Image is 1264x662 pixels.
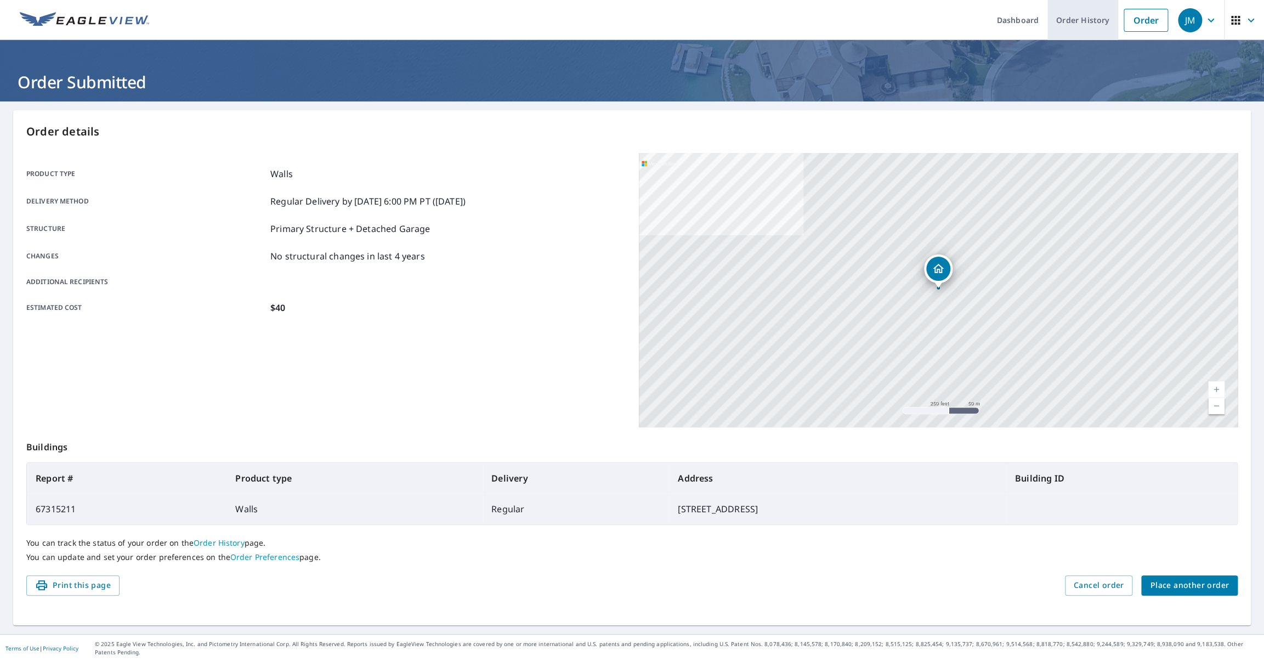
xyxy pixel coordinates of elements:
td: Regular [483,494,669,524]
td: [STREET_ADDRESS] [669,494,1006,524]
a: Terms of Use [5,644,39,652]
p: Structure [26,222,266,235]
a: Current Level 17, Zoom In [1208,381,1225,398]
a: Current Level 17, Zoom Out [1208,398,1225,414]
div: JM [1178,8,1202,32]
p: Changes [26,250,266,263]
td: Walls [226,494,483,524]
p: Order details [26,123,1238,140]
p: You can track the status of your order on the page. [26,538,1238,548]
span: Print this page [35,579,111,592]
th: Address [669,463,1006,494]
p: © 2025 Eagle View Technologies, Inc. and Pictometry International Corp. All Rights Reserved. Repo... [95,640,1259,657]
p: Primary Structure + Detached Garage [270,222,430,235]
button: Print this page [26,575,120,596]
p: No structural changes in last 4 years [270,250,425,263]
th: Report # [27,463,226,494]
p: You can update and set your order preferences on the page. [26,552,1238,562]
img: EV Logo [20,12,149,29]
p: Product type [26,167,266,180]
p: Estimated cost [26,301,266,314]
button: Cancel order [1065,575,1133,596]
th: Building ID [1006,463,1237,494]
div: Dropped pin, building 1, Residential property, 502 N Cambridge Ave Ventnor City, NJ 08406 [924,254,953,288]
span: Place another order [1150,579,1229,592]
a: Order [1124,9,1168,32]
th: Product type [226,463,483,494]
button: Place another order [1141,575,1238,596]
h1: Order Submitted [13,71,1251,93]
a: Order Preferences [230,552,299,562]
p: Buildings [26,427,1238,462]
p: Delivery method [26,195,266,208]
p: Additional recipients [26,277,266,287]
a: Privacy Policy [43,644,78,652]
td: 67315211 [27,494,226,524]
a: Order History [194,537,245,548]
p: Regular Delivery by [DATE] 6:00 PM PT ([DATE]) [270,195,466,208]
p: Walls [270,167,293,180]
th: Delivery [483,463,669,494]
p: $40 [270,301,285,314]
span: Cancel order [1074,579,1124,592]
p: | [5,645,78,652]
